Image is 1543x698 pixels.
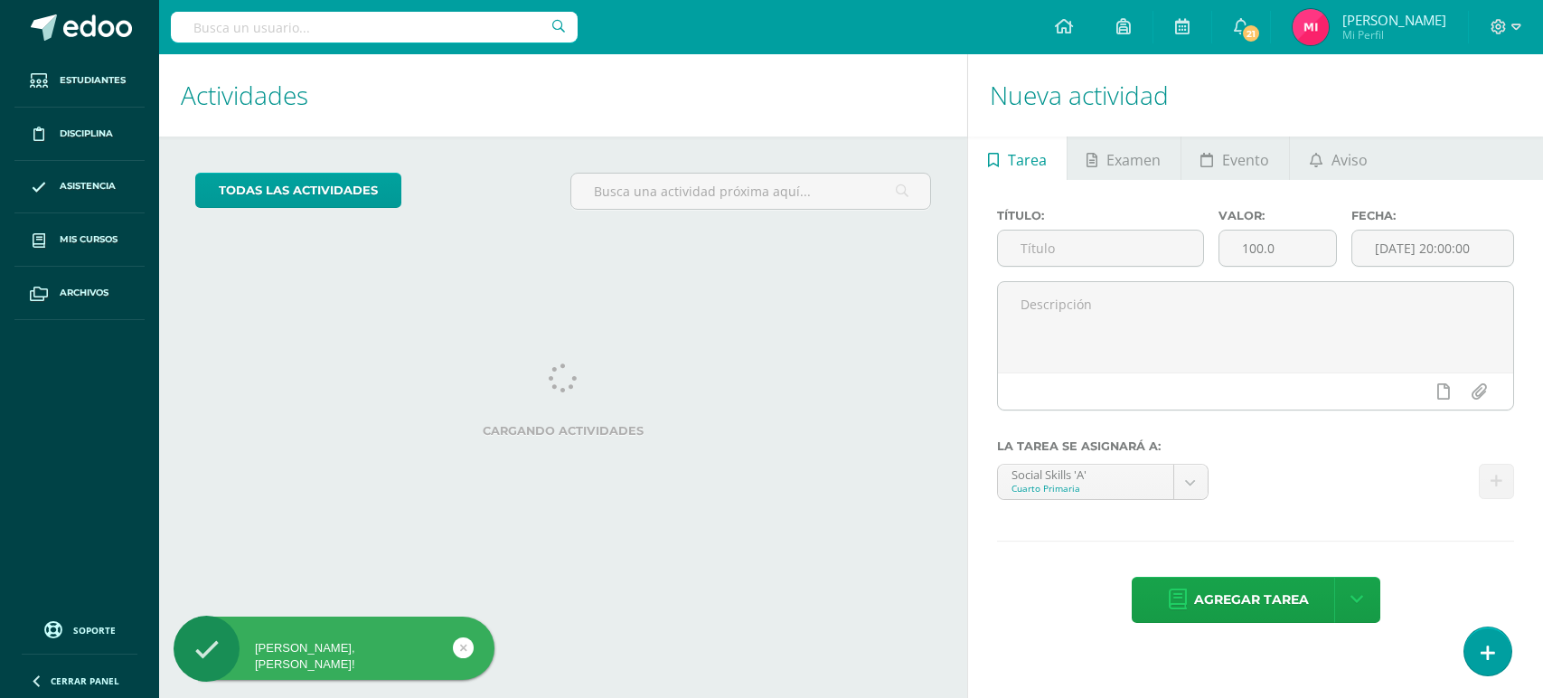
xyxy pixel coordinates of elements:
span: Agregar tarea [1194,578,1309,622]
label: La tarea se asignará a: [997,439,1514,453]
a: Aviso [1290,137,1387,180]
span: Mis cursos [60,232,118,247]
input: Busca una actividad próxima aquí... [571,174,930,209]
input: Título [998,231,1203,266]
span: Examen [1106,138,1161,182]
label: Cargando actividades [195,424,931,438]
span: Aviso [1331,138,1368,182]
span: Tarea [1008,138,1047,182]
div: Cuarto Primaria [1011,482,1159,495]
h1: Actividades [181,54,946,137]
label: Título: [997,209,1204,222]
span: 21 [1241,24,1261,43]
input: Puntos máximos [1219,231,1336,266]
label: Valor: [1218,209,1337,222]
span: Estudiantes [60,73,126,88]
div: [PERSON_NAME], [PERSON_NAME]! [174,640,494,673]
img: 67e357ac367b967c23576a478ea07591.png [1293,9,1329,45]
div: Social Skills 'A' [1011,465,1159,482]
input: Fecha de entrega [1352,231,1513,266]
span: Mi Perfil [1342,27,1446,42]
a: Examen [1068,137,1181,180]
span: Disciplina [60,127,113,141]
a: todas las Actividades [195,173,401,208]
a: Asistencia [14,161,145,214]
span: Archivos [60,286,108,300]
h1: Nueva actividad [990,54,1521,137]
label: Fecha: [1351,209,1514,222]
a: Mis cursos [14,213,145,267]
a: Tarea [968,137,1066,180]
span: Asistencia [60,179,116,193]
span: [PERSON_NAME] [1342,11,1446,29]
span: Evento [1222,138,1269,182]
span: Cerrar panel [51,674,119,687]
a: Disciplina [14,108,145,161]
input: Busca un usuario... [171,12,578,42]
span: Soporte [73,624,116,637]
a: Soporte [22,617,137,641]
a: Evento [1181,137,1289,180]
a: Social Skills 'A'Cuarto Primaria [998,465,1207,499]
a: Estudiantes [14,54,145,108]
a: Archivos [14,267,145,320]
